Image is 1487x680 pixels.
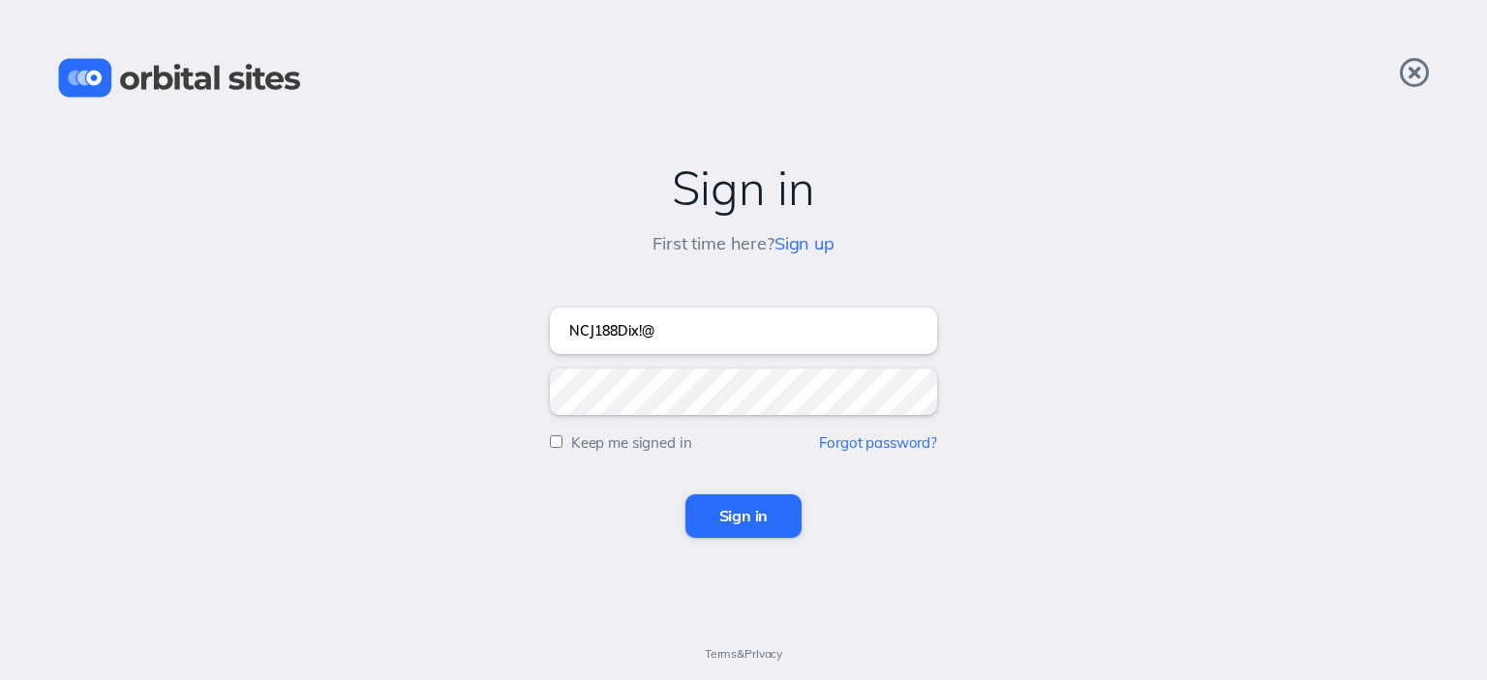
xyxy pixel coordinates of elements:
[819,433,937,452] a: Forgot password?
[705,646,737,661] a: Terms
[652,234,835,254] h5: First time here?
[571,433,692,452] label: Keep me signed in
[685,494,803,537] input: Sign in
[744,646,782,661] a: Privacy
[58,58,301,98] img: Orbital Sites Logo
[774,232,835,254] a: Sign up
[550,308,937,354] input: Email
[19,162,1468,215] h2: Sign in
